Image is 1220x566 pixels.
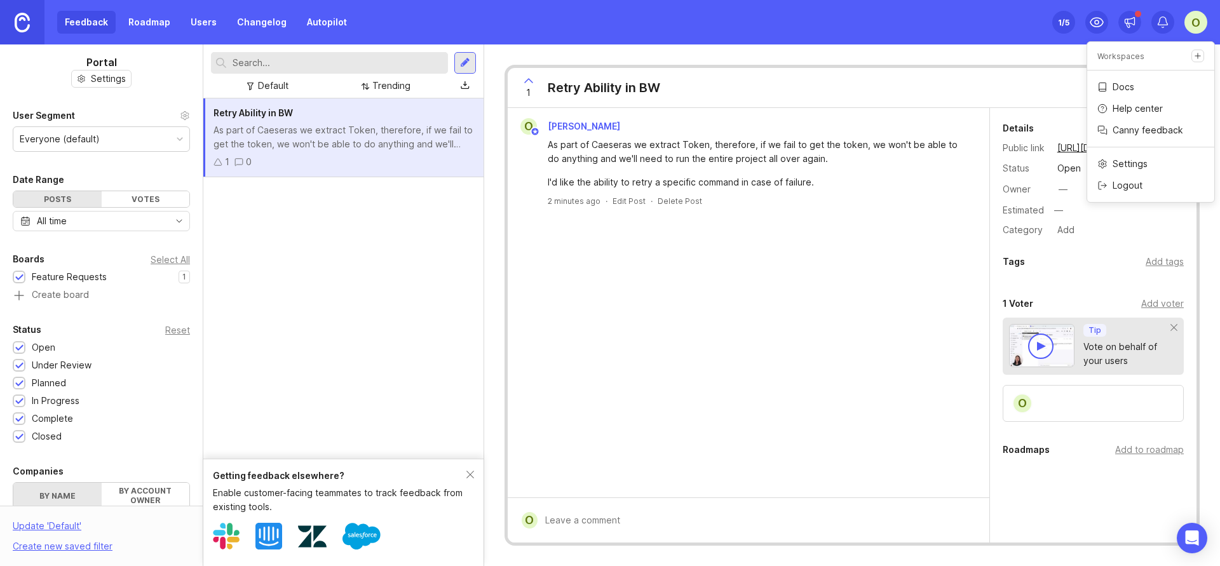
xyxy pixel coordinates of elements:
[13,322,41,337] div: Status
[255,523,282,549] img: Intercom logo
[520,118,537,135] div: O
[1113,102,1163,115] p: Help center
[372,79,410,93] div: Trending
[182,272,186,282] p: 1
[13,464,64,479] div: Companies
[32,412,73,426] div: Complete
[213,469,466,483] div: Getting feedback elsewhere?
[71,70,132,88] button: Settings
[548,138,964,166] div: As part of Caeseras we extract Token, therefore, if we fail to get the token, we won't be able to...
[13,519,81,539] div: Update ' Default '
[1087,154,1214,174] a: Settings
[299,11,355,34] a: Autopilot
[183,11,224,34] a: Users
[1054,140,1154,156] a: [URL][DOMAIN_NAME]
[13,191,102,207] div: Posts
[32,340,55,354] div: Open
[13,290,190,302] a: Create board
[233,56,443,70] input: Search...
[1113,158,1148,170] p: Settings
[32,358,91,372] div: Under Review
[548,175,964,189] div: I'd like the ability to retry a specific command in case of failure.
[1177,523,1207,553] div: Open Intercom Messenger
[13,483,102,508] label: By name
[102,191,190,207] div: Votes
[102,483,190,508] label: By account owner
[86,55,117,70] h1: Portal
[229,11,294,34] a: Changelog
[13,252,44,267] div: Boards
[522,512,538,529] div: O
[342,517,381,555] img: Salesforce logo
[526,86,531,100] span: 1
[1113,124,1183,137] p: Canny feedback
[32,429,62,443] div: Closed
[213,486,466,514] div: Enable customer-facing teammates to track feedback from existing tools.
[1050,202,1067,219] div: —
[1087,98,1214,119] a: Help center
[613,196,646,206] div: Edit Post
[1003,442,1050,457] div: Roadmaps
[37,214,67,228] div: All time
[1047,222,1078,238] a: Add
[548,196,600,206] a: 2 minutes ago
[13,539,112,553] div: Create new saved filter
[1115,443,1184,457] div: Add to roadmap
[1003,223,1047,237] div: Category
[121,11,178,34] a: Roadmap
[530,127,539,137] img: member badge
[1141,297,1184,311] div: Add voter
[1191,50,1204,62] a: Create a new workspace
[1003,254,1025,269] div: Tags
[32,376,66,390] div: Planned
[32,394,79,408] div: In Progress
[1087,77,1214,97] a: Docs
[20,132,100,146] div: Everyone (default)
[1009,324,1075,367] img: video-thumbnail-vote-d41b83416815613422e2ca741bf692cc.jpg
[213,523,240,549] img: Slack logo
[1097,51,1144,62] p: Workspaces
[213,123,473,151] div: As part of Caeseras we extract Token, therefore, if we fail to get the token, we won't be able to...
[298,522,327,551] img: Zendesk logo
[1003,206,1044,215] div: Estimated
[1003,182,1047,196] div: Owner
[1146,255,1184,269] div: Add tags
[1057,161,1081,175] div: open
[32,270,107,284] div: Feature Requests
[169,216,189,226] svg: toggle icon
[13,172,64,187] div: Date Range
[1003,121,1034,136] div: Details
[258,79,288,93] div: Default
[15,13,30,32] img: Canny Home
[513,118,630,135] a: O[PERSON_NAME]
[1184,11,1207,34] button: O
[165,327,190,334] div: Reset
[1113,81,1134,93] p: Docs
[606,196,607,206] div: ·
[213,107,293,118] span: Retry Ability in BW
[548,121,620,131] span: [PERSON_NAME]
[1059,182,1067,196] div: —
[1058,13,1069,31] div: 1 /5
[1083,340,1171,368] div: Vote on behalf of your users
[1113,179,1142,192] p: Logout
[658,196,702,206] div: Delete Post
[246,155,252,169] div: 0
[1012,393,1033,414] div: O
[1087,120,1214,140] a: Canny feedback
[13,108,75,123] div: User Segment
[651,196,653,206] div: ·
[1003,141,1047,155] div: Public link
[203,98,484,177] a: Retry Ability in BWAs part of Caeseras we extract Token, therefore, if we fail to get the token, ...
[1054,222,1078,238] div: Add
[1003,296,1033,311] div: 1 Voter
[225,155,229,169] div: 1
[91,72,126,85] span: Settings
[151,256,190,263] div: Select All
[1003,161,1047,175] div: Status
[1088,325,1101,335] p: Tip
[1052,11,1075,34] button: 1/5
